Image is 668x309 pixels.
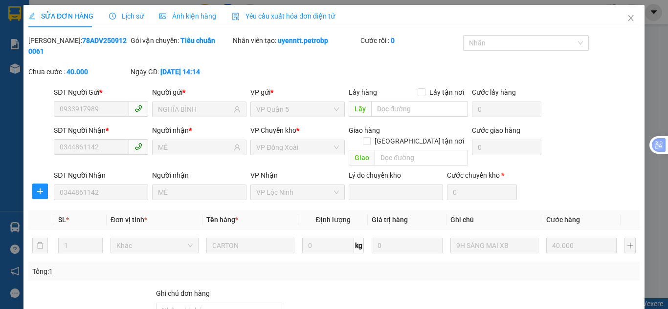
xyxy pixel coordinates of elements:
[256,102,339,117] span: VP Quận 5
[32,266,259,277] div: Tổng: 1
[109,12,144,20] span: Lịch sử
[152,87,246,98] div: Người gửi
[425,87,468,98] span: Lấy tận nơi
[32,238,48,253] button: delete
[28,66,129,77] div: Chưa cước :
[159,12,216,20] span: Ảnh kiện hàng
[232,13,240,21] img: icon
[158,104,232,115] input: Tên người gửi
[349,170,443,181] div: Lý do chuyển kho
[134,143,142,150] span: phone
[54,87,148,98] div: SĐT Người Gửi
[134,104,142,112] span: phone
[250,170,345,181] div: VP Nhận
[391,37,395,44] b: 0
[360,35,461,46] div: Cước rồi :
[206,216,238,224] span: Tên hàng
[349,88,377,96] span: Lấy hàng
[234,106,241,113] span: user
[109,13,116,20] span: clock-circle
[446,210,542,229] th: Ghi chú
[370,136,468,146] span: [GEOGRAPHIC_DATA] tận nơi
[58,216,66,224] span: SL
[131,66,231,77] div: Ngày GD:
[256,140,339,155] span: VP Đồng Xoài
[250,126,296,134] span: VP Chuyển kho
[372,238,442,253] input: 0
[250,87,345,98] div: VP gửi
[152,125,246,136] div: Người nhận
[471,88,515,96] label: Cước lấy hàng
[546,238,617,253] input: 0
[206,238,294,253] input: VD: Bàn, Ghế
[33,187,47,195] span: plus
[546,216,580,224] span: Cước hàng
[32,184,48,199] button: plus
[349,126,380,134] span: Giao hàng
[28,35,129,57] div: [PERSON_NAME]:
[256,185,339,200] span: VP Lộc Ninh
[111,216,147,224] span: Đơn vị tính
[158,142,232,153] input: Tên người nhận
[278,37,328,44] b: uyenntt.petrobp
[28,37,127,55] b: 78ADV2509120061
[54,125,148,136] div: SĐT Người Nhận
[28,13,35,20] span: edit
[349,101,371,117] span: Lấy
[315,216,350,224] span: Định lượng
[232,12,335,20] span: Yêu cầu xuất hóa đơn điện tử
[234,144,241,151] span: user
[152,170,246,181] div: Người nhận
[54,170,148,181] div: SĐT Người Nhận
[627,14,635,22] span: close
[354,238,364,253] span: kg
[233,35,358,46] div: Nhân viên tạo:
[375,150,468,165] input: Dọc đường
[156,289,210,297] label: Ghi chú đơn hàng
[160,68,200,76] b: [DATE] 14:14
[67,68,88,76] b: 40.000
[131,35,231,46] div: Gói vận chuyển:
[617,5,645,32] button: Close
[624,238,636,253] button: plus
[116,238,193,253] span: Khác
[28,12,93,20] span: SỬA ĐƠN HÀNG
[471,140,541,155] input: Cước giao hàng
[159,13,166,20] span: picture
[371,101,468,117] input: Dọc đường
[471,126,520,134] label: Cước giao hàng
[180,37,215,44] b: Tiêu chuẩn
[372,216,408,224] span: Giá trị hàng
[349,150,375,165] span: Giao
[471,102,541,117] input: Cước lấy hàng
[450,238,538,253] input: Ghi Chú
[447,170,517,181] div: Cước chuyển kho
